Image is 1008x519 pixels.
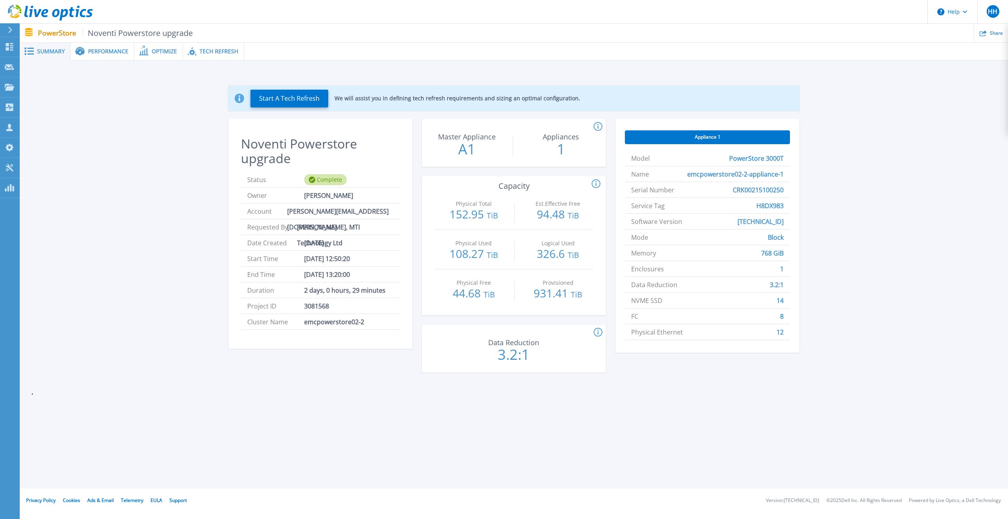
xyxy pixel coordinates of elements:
[297,219,393,235] span: [PERSON_NAME], MTI Technology Ltd
[152,49,177,54] span: Optimize
[483,289,495,300] span: TiB
[525,280,591,286] p: Provisioned
[304,188,353,203] span: [PERSON_NAME]
[440,201,507,207] p: Physical Total
[304,251,350,266] span: [DATE] 12:50:20
[247,203,287,219] span: Account
[525,241,591,246] p: Logical Used
[247,188,304,203] span: Owner
[733,182,784,197] span: CRK00215100250
[568,250,579,260] span: TiB
[241,137,400,166] h2: Noventi Powerstore upgrade
[438,248,509,261] p: 108.27
[737,214,784,229] span: [TECHNICAL_ID]
[87,497,114,504] a: Ads & Email
[523,288,593,300] p: 931.41
[525,201,591,207] p: Est.Effective Free
[695,134,720,140] span: Appliance 1
[631,182,674,197] span: Serial Number
[487,210,498,221] span: TiB
[631,261,664,276] span: Enclosures
[631,308,638,324] span: FC
[304,314,364,329] span: emcpowerstore02-2
[63,497,80,504] a: Cookies
[631,324,683,340] span: Physical Ethernet
[304,298,329,314] span: 3081568
[770,277,784,292] span: 3.2:1
[247,298,304,314] span: Project ID
[83,28,193,38] span: Noventi Powerstore upgrade
[247,251,304,266] span: Start Time
[568,210,579,221] span: TiB
[826,498,902,503] li: © 2025 Dell Inc. All Rights Reserved
[425,133,509,140] p: Master Appliance
[37,49,65,54] span: Summary
[247,172,304,187] span: Status
[517,142,606,156] p: 1
[777,324,784,340] span: 12
[438,288,509,300] p: 44.68
[571,289,582,300] span: TiB
[470,348,558,362] p: 3.2:1
[438,209,509,221] p: 152.95
[631,229,648,245] span: Mode
[88,49,128,54] span: Performance
[766,498,819,503] li: Version: [TECHNICAL_ID]
[631,293,662,308] span: NVME SSD
[121,497,143,504] a: Telemetry
[487,250,498,260] span: TiB
[472,339,556,346] p: Data Reduction
[631,150,650,166] span: Model
[519,133,603,140] p: Appliances
[631,277,677,292] span: Data Reduction
[631,214,682,229] span: Software Version
[988,8,997,15] span: HH
[631,245,656,261] span: Memory
[247,235,304,250] span: Date Created
[304,235,324,250] span: [DATE]
[523,209,593,221] p: 94.48
[38,28,193,38] p: PowerStore
[287,203,393,219] span: [PERSON_NAME][EMAIL_ADDRESS][DOMAIN_NAME]
[20,60,1008,407] div: ,
[729,150,784,166] span: PowerStore 3000T
[768,229,784,245] span: Block
[26,497,56,504] a: Privacy Policy
[335,95,580,102] p: We will assist you in defining tech refresh requirements and sizing an optimal configuration.
[247,282,304,298] span: Duration
[304,267,350,282] span: [DATE] 13:20:00
[304,174,347,185] div: Complete
[777,293,784,308] span: 14
[169,497,187,504] a: Support
[631,166,649,182] span: Name
[909,498,1001,503] li: Powered by Live Optics, a Dell Technology
[687,166,784,182] span: emcpowerstore02-2-appliance-1
[199,49,238,54] span: Tech Refresh
[423,142,511,156] p: A1
[247,219,297,235] span: Requested By
[440,280,507,286] p: Physical Free
[780,308,784,324] span: 8
[761,245,784,261] span: 768 GiB
[440,241,507,246] p: Physical Used
[523,248,593,261] p: 326.6
[756,198,784,213] span: H8DX983
[990,31,1003,36] span: Share
[247,267,304,282] span: End Time
[247,314,304,329] span: Cluster Name
[780,261,784,276] span: 1
[304,282,386,298] span: 2 days, 0 hours, 29 minutes
[150,497,162,504] a: EULA
[250,90,328,107] button: Start A Tech Refresh
[631,198,665,213] span: Service Tag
